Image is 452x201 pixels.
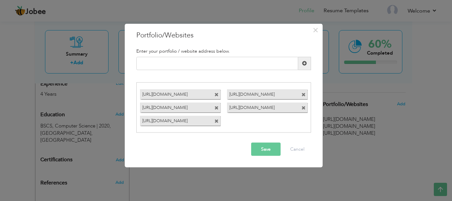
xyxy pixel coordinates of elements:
button: Save [251,143,281,156]
button: Cancel [284,143,311,156]
a: [URL][DOMAIN_NAME] [227,89,295,98]
a: [URL][DOMAIN_NAME] [140,89,208,98]
h3: Portfolio/Websites [136,30,311,40]
a: [URL][DOMAIN_NAME] [140,103,208,111]
a: [URL][DOMAIN_NAME] [227,103,295,111]
a: [URL][DOMAIN_NAME] [140,116,208,124]
button: Close [310,25,321,35]
span: × [313,24,318,36]
h5: Enter your portfolio / website address below. [136,48,311,53]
